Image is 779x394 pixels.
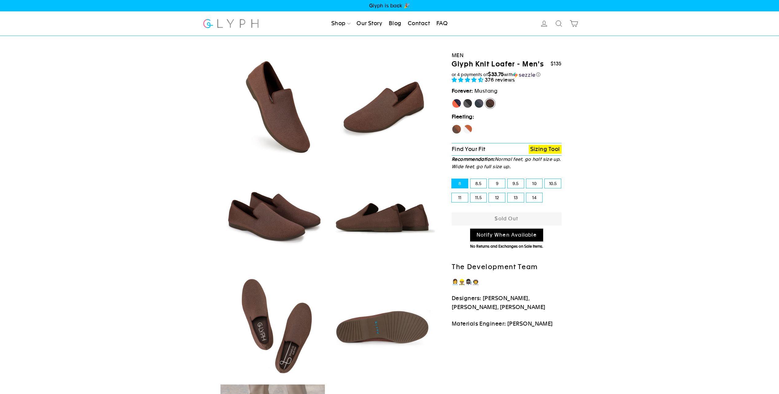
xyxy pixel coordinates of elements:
[508,193,524,202] label: 13
[452,156,562,170] p: Normal feet, go half size up. Wide feet, go full size up.
[452,114,474,120] strong: Fleeting:
[470,193,487,202] label: 11.5
[452,88,473,94] strong: Forever:
[470,229,543,242] a: Notify When Available
[220,54,325,159] img: Mustang
[551,61,562,67] span: $135
[452,71,562,78] div: or 4 payments of$33.75withSezzle Click to learn more about Sezzle
[452,146,485,152] span: Find Your Fit
[386,17,404,30] a: Blog
[434,17,450,30] a: FAQ
[485,98,495,108] label: Mustang
[452,98,462,108] label: [PERSON_NAME]
[526,193,543,202] label: 14
[470,244,543,249] span: No Returns and Exchanges on Sale Items.
[329,17,353,30] a: Shop
[452,212,562,226] button: Sold Out
[485,77,515,83] span: 376 reviews
[330,164,435,269] img: Mustang
[354,17,385,30] a: Our Story
[405,17,432,30] a: Contact
[330,274,435,379] img: Mustang
[470,179,487,188] label: 8.5
[463,124,473,134] label: Fox
[452,294,562,312] p: Designers: [PERSON_NAME], [PERSON_NAME], [PERSON_NAME]
[452,263,562,272] h2: The Development Team
[452,60,544,69] h1: Glyph Knit Loafer - Men's
[452,71,562,78] div: or 4 payments of with
[452,193,468,202] label: 11
[452,77,485,83] span: 4.73 stars
[452,156,495,162] strong: Recommendation:
[474,98,484,108] label: Rhino
[513,72,535,78] img: Sezzle
[452,278,562,287] p: 👩‍💼👷🏽‍♂️👩🏿‍🔬👨‍🚀
[452,179,468,188] label: 8
[495,216,518,222] span: Sold Out
[220,274,325,379] img: Mustang
[329,17,450,30] ul: Primary
[489,179,505,188] label: 9
[452,51,562,60] div: Men
[488,71,504,77] span: $33.75
[474,88,497,94] span: Mustang
[526,179,543,188] label: 10
[489,193,505,202] label: 12
[452,124,462,134] label: Hawk
[463,98,473,108] label: Panther
[330,54,435,159] img: Mustang
[202,15,260,32] img: Glyph
[508,179,524,188] label: 9.5
[529,145,562,154] a: Sizing Tool
[220,164,325,269] img: Mustang
[545,179,561,188] label: 10.5
[452,319,562,328] p: Materials Engineer: [PERSON_NAME]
